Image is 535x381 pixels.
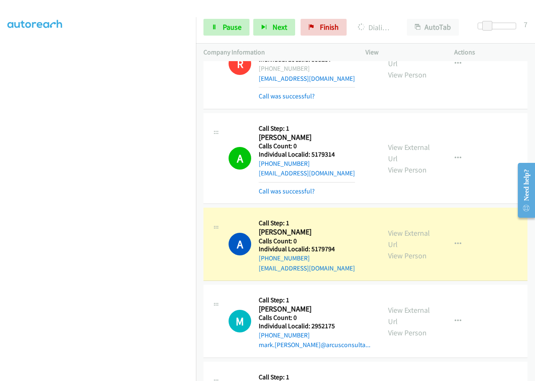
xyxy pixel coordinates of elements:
[388,228,430,249] a: View External Url
[259,160,310,167] a: [PHONE_NUMBER]
[229,52,251,75] h1: R
[388,165,427,175] a: View Person
[259,150,355,159] h5: Individual Localid: 5179314
[259,75,355,82] a: [EMAIL_ADDRESS][DOMAIN_NAME]
[259,133,355,142] h2: [PERSON_NAME]
[203,47,350,57] p: Company Information
[365,47,439,57] p: View
[259,64,355,74] div: [PHONE_NUMBER]
[259,245,355,253] h5: Individual Localid: 5179794
[223,22,242,32] span: Pause
[229,147,251,170] h1: A
[259,322,370,330] h5: Individual Localid: 2952175
[259,227,355,237] h2: [PERSON_NAME]
[388,142,430,163] a: View External Url
[388,328,427,337] a: View Person
[259,92,315,100] a: Call was successful?
[388,70,427,80] a: View Person
[259,341,370,349] a: mark.[PERSON_NAME]@arcusconsulta...
[358,22,392,33] p: Dialing [PERSON_NAME]
[253,19,295,36] button: Next
[259,187,315,195] a: Call was successful?
[259,142,355,150] h5: Calls Count: 0
[259,169,355,177] a: [EMAIL_ADDRESS][DOMAIN_NAME]
[524,19,527,30] div: 7
[259,254,310,262] a: [PHONE_NUMBER]
[229,310,251,332] h1: M
[203,19,249,36] a: Pause
[320,22,339,32] span: Finish
[259,314,370,322] h5: Calls Count: 0
[229,233,251,255] h1: A
[259,331,310,339] a: [PHONE_NUMBER]
[454,47,528,57] p: Actions
[301,19,347,36] a: Finish
[259,124,355,133] h5: Call Step: 1
[273,22,287,32] span: Next
[388,251,427,260] a: View Person
[388,305,430,326] a: View External Url
[407,19,459,36] button: AutoTab
[259,219,355,227] h5: Call Step: 1
[259,237,355,245] h5: Calls Count: 0
[259,304,370,314] h2: [PERSON_NAME]
[259,264,355,272] a: [EMAIL_ADDRESS][DOMAIN_NAME]
[259,296,370,304] h5: Call Step: 1
[511,157,535,224] iframe: Resource Center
